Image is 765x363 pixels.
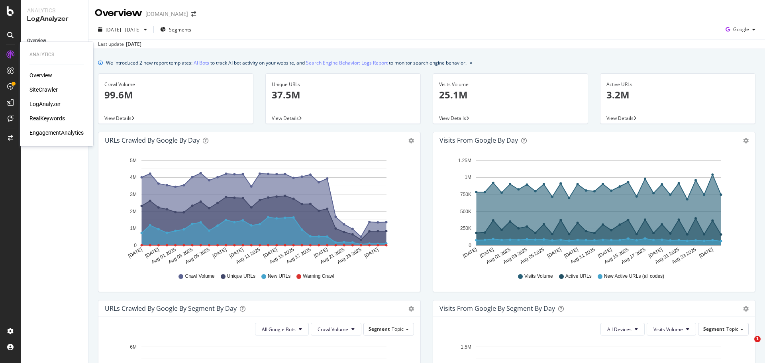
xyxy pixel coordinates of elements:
[106,59,467,67] div: We introduced 2 new report templates: to track AI bot activity on your website, and to monitor se...
[738,336,757,355] iframe: Intercom live chat
[439,136,518,144] div: Visits from Google by day
[671,247,697,265] text: Aug 23 2025
[698,247,714,259] text: [DATE]
[98,59,755,67] div: info banner
[600,323,645,336] button: All Devices
[743,306,749,312] div: gear
[460,192,471,197] text: 750K
[439,88,582,102] p: 25.1M
[228,247,244,259] text: [DATE]
[439,81,582,88] div: Visits Volume
[439,115,466,122] span: View Details
[303,273,334,280] span: Warning Crawl
[272,115,299,122] span: View Details
[318,326,348,333] span: Crawl Volume
[754,336,761,342] span: 1
[194,59,209,67] a: AI Bots
[29,51,84,58] div: Analytics
[653,326,683,333] span: Visits Volume
[29,71,52,79] a: Overview
[95,23,150,36] button: [DATE] - [DATE]
[134,243,137,248] text: 0
[726,326,738,332] span: Topic
[130,209,137,214] text: 2M
[313,247,329,259] text: [DATE]
[95,6,142,20] div: Overview
[27,6,82,14] div: Analytics
[462,247,478,259] text: [DATE]
[461,344,471,350] text: 1.5M
[151,247,177,265] text: Aug 01 2025
[502,247,528,265] text: Aug 03 2025
[262,326,296,333] span: All Google Bots
[29,114,65,122] a: RealKeywords
[29,129,84,137] a: EngagementAnalytics
[647,323,696,336] button: Visits Volume
[184,247,211,265] text: Aug 05 2025
[458,158,471,163] text: 1.25M
[130,175,137,181] text: 4M
[191,11,196,17] div: arrow-right-arrow-left
[27,37,46,45] div: Overview
[27,14,82,24] div: LogAnalyzer
[606,88,749,102] p: 3.2M
[465,175,471,181] text: 1M
[460,209,471,214] text: 500K
[130,344,137,350] text: 6M
[485,247,512,265] text: Aug 01 2025
[311,323,361,336] button: Crawl Volume
[269,247,295,265] text: Aug 15 2025
[369,326,390,332] span: Segment
[235,247,261,265] text: Aug 11 2025
[620,247,647,265] text: Aug 17 2025
[169,26,191,33] span: Segments
[157,23,194,36] button: Segments
[524,273,553,280] span: Visits Volume
[647,247,663,259] text: [DATE]
[27,37,82,45] a: Overview
[479,247,495,259] text: [DATE]
[255,323,309,336] button: All Google Bots
[654,247,680,265] text: Aug 21 2025
[408,306,414,312] div: gear
[106,26,141,33] span: [DATE] - [DATE]
[319,247,345,265] text: Aug 21 2025
[722,23,759,36] button: Google
[519,247,545,265] text: Aug 05 2025
[104,81,247,88] div: Crawl Volume
[105,136,200,144] div: URLs Crawled by Google by day
[607,326,632,333] span: All Devices
[439,304,555,312] div: Visits from Google By Segment By Day
[268,273,290,280] span: New URLs
[29,100,61,108] a: LogAnalyzer
[606,115,634,122] span: View Details
[563,247,579,259] text: [DATE]
[460,226,471,231] text: 250K
[145,10,188,18] div: [DOMAIN_NAME]
[439,155,746,265] svg: A chart.
[703,326,724,332] span: Segment
[597,247,613,259] text: [DATE]
[144,247,160,259] text: [DATE]
[363,247,379,259] text: [DATE]
[104,88,247,102] p: 99.6M
[306,59,388,67] a: Search Engine Behavior: Logs Report
[98,41,141,48] div: Last update
[272,88,414,102] p: 37.5M
[570,247,596,265] text: Aug 11 2025
[469,243,471,248] text: 0
[127,247,143,259] text: [DATE]
[733,26,749,33] span: Google
[105,155,411,265] svg: A chart.
[743,138,749,143] div: gear
[392,326,404,332] span: Topic
[185,273,214,280] span: Crawl Volume
[105,304,237,312] div: URLs Crawled by Google By Segment By Day
[604,273,664,280] span: New Active URLs (all codes)
[546,247,562,259] text: [DATE]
